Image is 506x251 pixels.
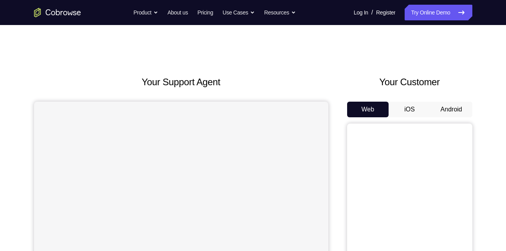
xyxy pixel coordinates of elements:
[223,5,255,20] button: Use Cases
[371,8,373,17] span: /
[347,75,472,89] h2: Your Customer
[354,5,368,20] a: Log In
[405,5,472,20] a: Try Online Demo
[197,5,213,20] a: Pricing
[376,5,395,20] a: Register
[167,5,188,20] a: About us
[347,102,389,117] button: Web
[264,5,296,20] button: Resources
[389,102,430,117] button: iOS
[34,8,81,17] a: Go to the home page
[34,75,328,89] h2: Your Support Agent
[430,102,472,117] button: Android
[133,5,158,20] button: Product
